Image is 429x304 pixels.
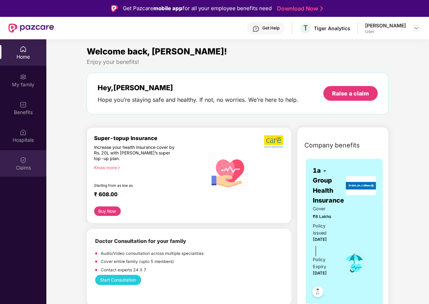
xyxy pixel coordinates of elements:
div: Hope you’re staying safe and healthy. If not, no worries. We’re here to help. [98,96,298,104]
span: Cover [313,205,334,212]
div: Starting from as low as [94,183,175,188]
a: Download Now [277,5,321,12]
img: svg+xml;base64,PHN2ZyBpZD0iSGVscC0zMngzMiIgeG1sbnM9Imh0dHA6Ly93d3cudzMub3JnLzIwMDAvc3ZnIiB3aWR0aD... [252,25,259,32]
img: ekin.png [252,237,283,246]
img: svg+xml;base64,PHN2ZyB4bWxucz0iaHR0cDovL3d3dy53My5vcmcvMjAwMC9zdmciIHhtbG5zOnhsaW5rPSJodHRwOi8vd3... [205,146,252,195]
span: 1a - Group Health Insurance [313,166,344,205]
img: hcp.png [205,251,252,260]
div: Enjoy your benefits! [87,58,389,66]
div: Policy issued [313,223,334,237]
img: b5dec4f62d2307b9de63beb79f102df3.png [264,135,284,148]
p: Audio/Video consultation across multiple specialities [101,250,204,257]
img: Stroke [320,5,323,12]
span: [DATE] [313,237,327,242]
strong: mobile app [153,5,183,12]
b: Doctor Consultation for your family [95,238,186,244]
div: User [365,29,406,34]
img: icon [343,251,366,275]
img: svg+xml;base64,PHN2ZyBpZD0iRHJvcGRvd24tMzJ4MzIiIHhtbG5zPSJodHRwOi8vd3d3LnczLm9yZy8yMDAwL3N2ZyIgd2... [414,25,419,31]
button: Start Consultation [95,275,141,285]
div: Know more [94,165,201,170]
p: Cover entire family (upto 5 members) [101,258,174,265]
div: Raise a claim [332,90,369,97]
img: New Pazcare Logo [8,24,54,33]
span: Company benefits [304,140,360,150]
div: Tiger Analytics [314,25,350,32]
img: svg+xml;base64,PHN2ZyBpZD0iQmVuZWZpdHMiIHhtbG5zPSJodHRwOi8vd3d3LnczLm9yZy8yMDAwL3N2ZyIgd2lkdGg9Ij... [20,101,27,108]
div: Increase your health insurance cover by Rs. 20L with [PERSON_NAME]’s super top-up plan. [94,145,174,162]
div: Hey, [PERSON_NAME] [98,84,298,92]
img: svg+xml;base64,PHN2ZyB3aWR0aD0iMjAiIGhlaWdodD0iMjAiIHZpZXdCb3g9IjAgMCAyMCAyMCIgZmlsbD0ibm9uZSIgeG... [20,73,27,80]
img: insurerLogo [346,176,376,195]
p: Contact experts 24 X 7 [101,267,146,273]
img: svg+xml;base64,PHN2ZyBpZD0iQ2xhaW0iIHhtbG5zPSJodHRwOi8vd3d3LnczLm9yZy8yMDAwL3N2ZyIgd2lkdGg9IjIwIi... [20,157,27,164]
button: Buy Now [94,206,121,216]
div: Policy Expiry [313,256,334,270]
span: T [303,24,308,32]
span: right [117,166,121,170]
span: Welcome back, [PERSON_NAME]! [87,46,227,57]
img: Logo [111,5,118,12]
span: ₹8 Lakhs [313,213,334,220]
div: ₹ 608.00 [94,191,198,199]
div: Get Pazcare for all your employee benefits need [123,4,272,13]
div: [PERSON_NAME] [365,22,406,29]
div: Super-topup Insurance [94,135,205,141]
img: svg+xml;base64,PHN2ZyBpZD0iSG9tZSIgeG1sbnM9Imh0dHA6Ly93d3cudzMub3JnLzIwMDAvc3ZnIiB3aWR0aD0iMjAiIG... [20,46,27,53]
img: svg+xml;base64,PHN2ZyB4bWxucz0iaHR0cDovL3d3dy53My5vcmcvMjAwMC9zdmciIHdpZHRoPSI0OC45NDMiIGhlaWdodD... [309,284,326,302]
div: Get Help [262,25,279,31]
img: svg+xml;base64,PHN2ZyBpZD0iSG9zcGl0YWxzIiB4bWxucz0iaHR0cDovL3d3dy53My5vcmcvMjAwMC9zdmciIHdpZHRoPS... [20,129,27,136]
span: [DATE] [313,271,327,276]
